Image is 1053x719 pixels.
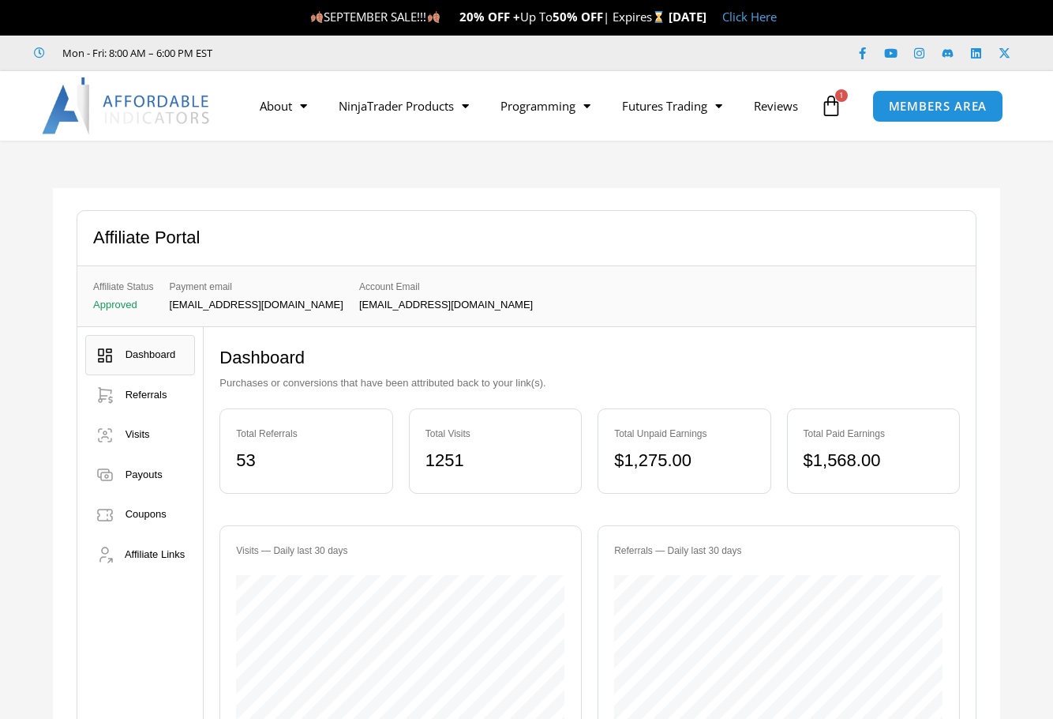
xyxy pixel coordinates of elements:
[93,227,200,250] h2: Affiliate Portal
[835,89,848,102] span: 1
[85,495,195,535] a: Coupons
[614,542,943,559] div: Referrals — Daily last 30 days
[126,428,150,440] span: Visits
[310,9,668,24] span: SEPTEMBER SALE!!! Up To | Expires
[804,450,813,470] span: $
[85,335,195,375] a: Dashboard
[126,469,163,480] span: Payouts
[236,425,376,442] div: Total Referrals
[85,415,195,455] a: Visits
[93,299,154,311] p: Approved
[359,278,533,296] span: Account Email
[485,88,606,124] a: Programming
[653,11,665,23] img: ⌛
[244,88,323,124] a: About
[170,278,343,296] span: Payment email
[872,90,1004,122] a: MEMBERS AREA
[236,445,376,477] div: 53
[126,389,167,401] span: Referrals
[126,508,167,520] span: Coupons
[738,88,814,124] a: Reviews
[42,77,212,134] img: LogoAI | Affordable Indicators – NinjaTrader
[85,375,195,416] a: Referrals
[236,542,565,559] div: Visits — Daily last 30 days
[244,88,817,124] nav: Menu
[614,450,691,470] bdi: 1,275.00
[804,450,881,470] bdi: 1,568.00
[459,9,520,24] strong: 20% OFF +
[796,83,866,129] a: 1
[311,11,323,23] img: 🍂
[889,100,987,112] span: MEMBERS AREA
[170,299,343,311] p: [EMAIL_ADDRESS][DOMAIN_NAME]
[428,11,440,23] img: 🍂
[614,450,624,470] span: $
[234,45,471,61] iframe: Customer reviews powered by Trustpilot
[614,425,754,442] div: Total Unpaid Earnings
[93,278,154,296] span: Affiliate Status
[804,425,943,442] div: Total Paid Earnings
[85,455,195,495] a: Payouts
[669,9,706,24] strong: [DATE]
[126,348,176,360] span: Dashboard
[722,9,777,24] a: Click Here
[219,374,960,393] p: Purchases or conversions that have been attributed back to your link(s).
[425,425,565,442] div: Total Visits
[425,445,565,477] div: 1251
[125,548,185,560] span: Affiliate Links
[85,535,195,575] a: Affiliate Links
[553,9,603,24] strong: 50% OFF
[323,88,485,124] a: NinjaTrader Products
[219,347,960,370] h2: Dashboard
[58,43,212,62] span: Mon - Fri: 8:00 AM – 6:00 PM EST
[606,88,738,124] a: Futures Trading
[359,299,533,311] p: [EMAIL_ADDRESS][DOMAIN_NAME]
